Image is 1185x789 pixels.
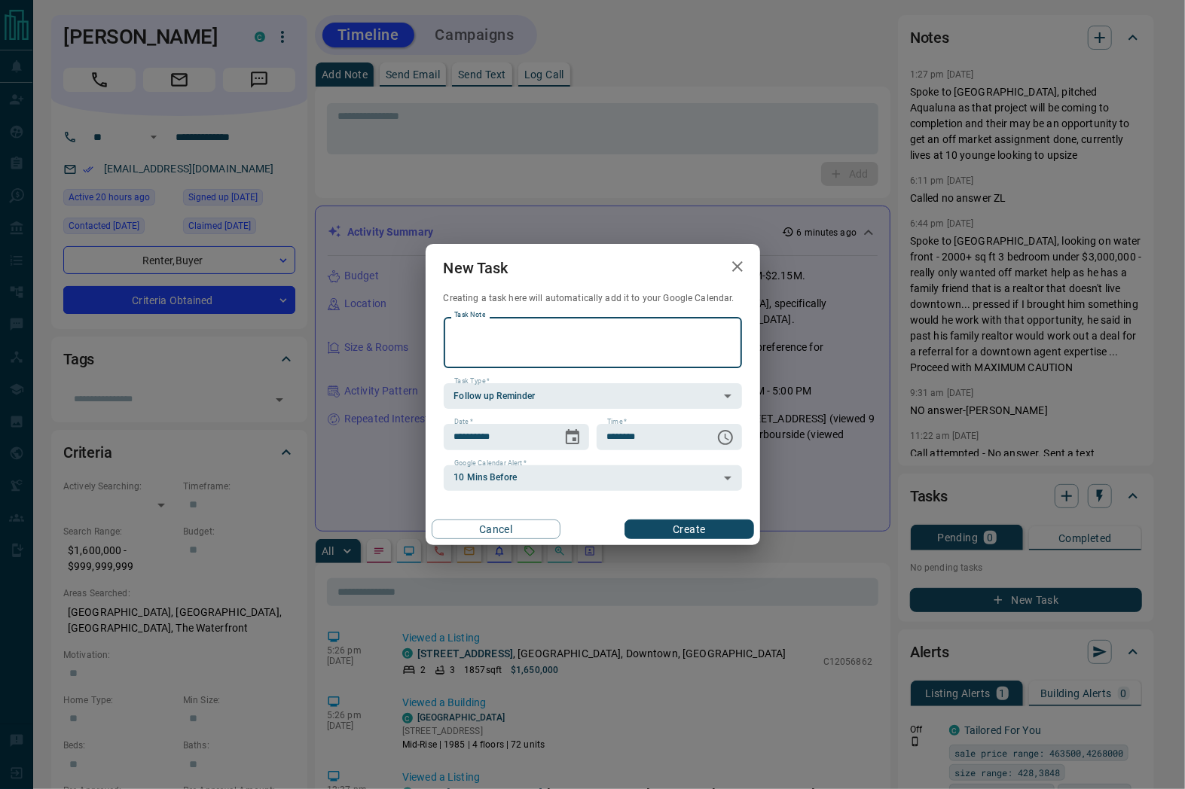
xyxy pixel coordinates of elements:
[454,417,473,427] label: Date
[444,292,742,305] p: Creating a task here will automatically add it to your Google Calendar.
[607,417,627,427] label: Time
[444,383,742,409] div: Follow up Reminder
[710,422,741,452] button: Choose time, selected time is 6:00 AM
[444,465,742,491] div: 10 Mins Before
[454,310,485,320] label: Task Note
[557,422,588,452] button: Choose date, selected date is Sep 17, 2025
[426,244,527,292] h2: New Task
[432,519,560,539] button: Cancel
[454,458,527,468] label: Google Calendar Alert
[625,519,753,539] button: Create
[454,376,490,386] label: Task Type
